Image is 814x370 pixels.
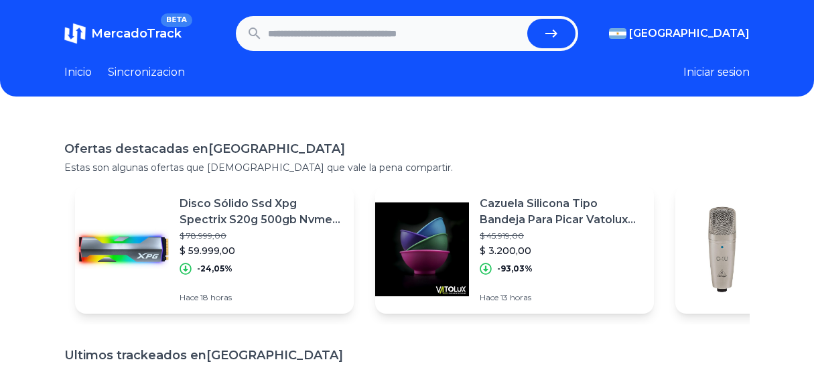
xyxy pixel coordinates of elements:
img: MercadoTrack [64,23,86,44]
p: Hace 18 horas [180,292,343,303]
button: Iniciar sesion [683,64,750,80]
span: MercadoTrack [91,26,182,41]
p: $ 59.999,00 [180,244,343,257]
img: Featured image [675,202,769,296]
p: Estas son algunas ofertas que [DEMOGRAPHIC_DATA] que vale la pena compartir. [64,161,750,174]
img: Featured image [75,202,169,296]
a: MercadoTrackBETA [64,23,182,44]
span: BETA [161,13,192,27]
a: Featured imageDisco Sólido Ssd Xpg Spectrix S20g 500gb Nvme Pcie M.2 Rgb *$ 78.999,00$ 59.999,00-... [75,185,354,314]
img: Argentina [609,28,626,39]
p: Cazuela Silicona Tipo Bandeja Para Picar Vatolux Original [480,196,643,228]
p: $ 45.919,00 [480,231,643,241]
a: Inicio [64,64,92,80]
a: Featured imageCazuela Silicona Tipo Bandeja Para Picar Vatolux Original$ 45.919,00$ 3.200,00-93,0... [375,185,654,314]
h1: Ultimos trackeados en [GEOGRAPHIC_DATA] [64,346,750,365]
p: $ 3.200,00 [480,244,643,257]
p: -93,03% [497,263,533,274]
img: Featured image [375,202,469,296]
p: -24,05% [197,263,232,274]
p: Disco Sólido Ssd Xpg Spectrix S20g 500gb Nvme Pcie M.2 Rgb * [180,196,343,228]
button: [GEOGRAPHIC_DATA] [609,25,750,42]
p: Hace 13 horas [480,292,643,303]
p: $ 78.999,00 [180,231,343,241]
h1: Ofertas destacadas en [GEOGRAPHIC_DATA] [64,139,750,158]
a: Sincronizacion [108,64,185,80]
span: [GEOGRAPHIC_DATA] [629,25,750,42]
